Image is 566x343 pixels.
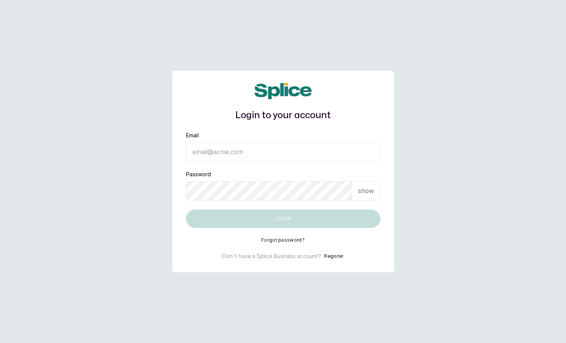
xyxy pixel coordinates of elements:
button: Forgot password? [261,237,305,243]
p: show [358,186,374,195]
button: Log in [186,210,380,228]
label: Password [186,171,211,178]
p: Don't have a Splice Business account? [222,252,321,260]
label: Email [186,132,199,139]
button: Register [324,252,343,260]
h1: Login to your account [186,109,380,122]
input: email@acme.com [186,142,380,161]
